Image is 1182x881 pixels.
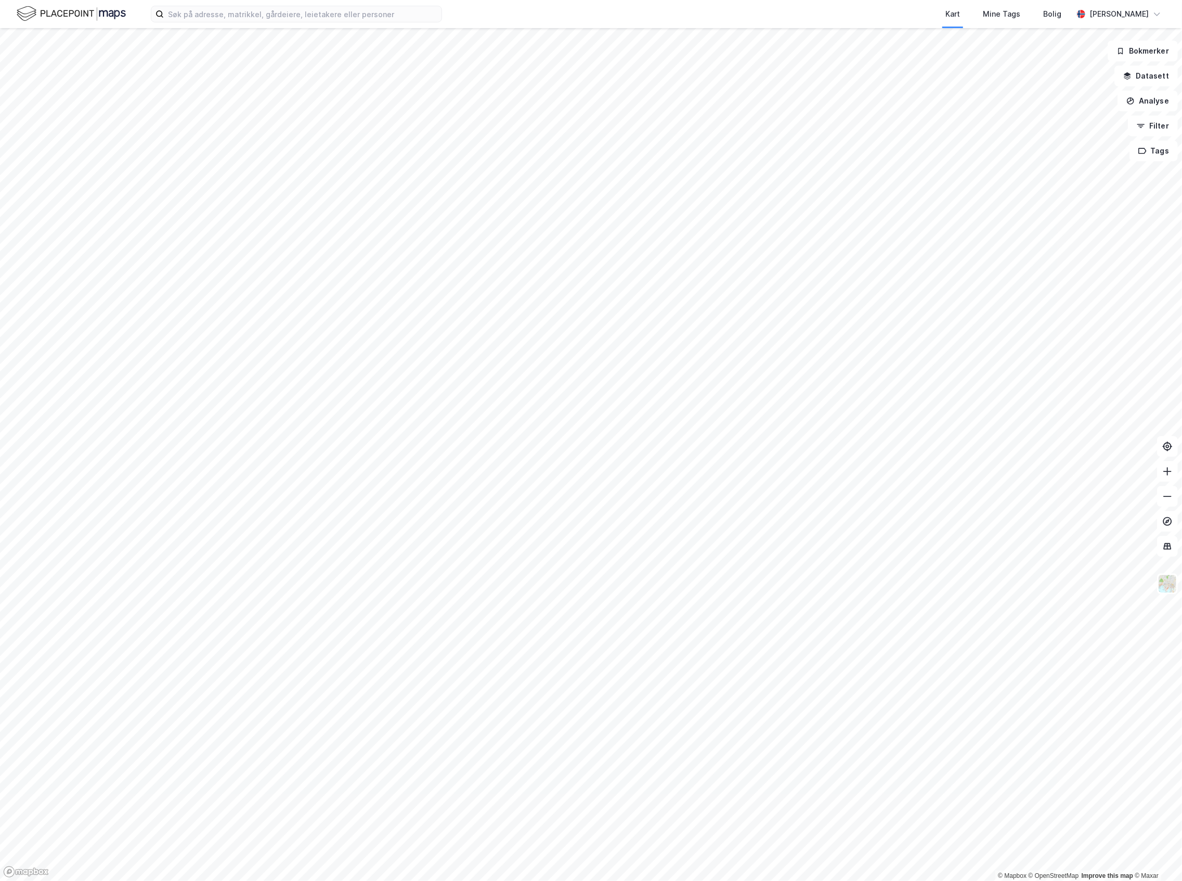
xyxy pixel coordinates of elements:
button: Datasett [1114,66,1178,86]
button: Analyse [1118,91,1178,111]
a: Mapbox homepage [3,866,49,878]
a: OpenStreetMap [1029,872,1079,879]
img: Z [1158,574,1177,594]
div: Kart [945,8,960,20]
img: logo.f888ab2527a4732fd821a326f86c7f29.svg [17,5,126,23]
a: Improve this map [1082,872,1133,879]
div: [PERSON_NAME] [1089,8,1149,20]
div: Kontrollprogram for chat [1130,831,1182,881]
button: Filter [1128,116,1178,136]
button: Tags [1129,141,1178,161]
div: Mine Tags [983,8,1020,20]
input: Søk på adresse, matrikkel, gårdeiere, leietakere eller personer [164,6,441,22]
button: Bokmerker [1108,41,1178,61]
div: Bolig [1043,8,1061,20]
a: Mapbox [998,872,1027,879]
iframe: Chat Widget [1130,831,1182,881]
